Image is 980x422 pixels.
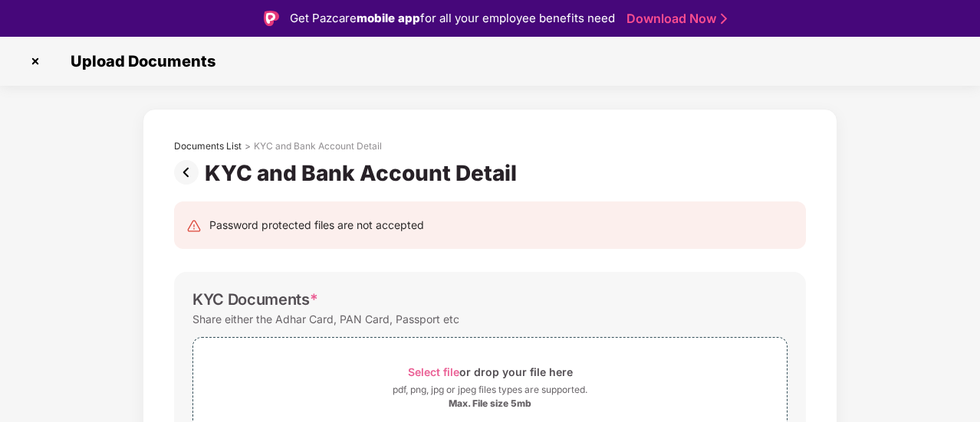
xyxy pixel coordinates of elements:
[721,11,727,27] img: Stroke
[174,140,242,152] div: Documents List
[254,140,382,152] div: KYC and Bank Account Detail
[209,217,424,234] div: Password protected files are not accepted
[408,361,573,382] div: or drop your file here
[626,11,722,27] a: Download Now
[205,160,523,186] div: KYC and Bank Account Detail
[357,11,420,25] strong: mobile app
[192,309,459,329] div: Share either the Adhar Card, PAN Card, Passport etc
[264,11,279,26] img: Logo
[192,290,318,309] div: KYC Documents
[193,349,787,422] span: Select fileor drop your file herepdf, png, jpg or jpeg files types are supported.Max. File size 5mb
[408,365,459,378] span: Select file
[449,397,531,410] div: Max. File size 5mb
[186,218,202,234] img: svg+xml;base64,PHN2ZyB4bWxucz0iaHR0cDovL3d3dy53My5vcmcvMjAwMC9zdmciIHdpZHRoPSIyNCIgaGVpZ2h0PSIyNC...
[393,382,587,397] div: pdf, png, jpg or jpeg files types are supported.
[290,9,615,28] div: Get Pazcare for all your employee benefits need
[245,140,251,152] div: >
[23,49,48,74] img: svg+xml;base64,PHN2ZyBpZD0iQ3Jvc3MtMzJ4MzIiIHhtbG5zPSJodHRwOi8vd3d3LnczLm9yZy8yMDAwL3N2ZyIgd2lkdG...
[174,160,205,185] img: svg+xml;base64,PHN2ZyBpZD0iUHJldi0zMngzMiIgeG1sbnM9Imh0dHA6Ly93d3cudzMub3JnLzIwMDAvc3ZnIiB3aWR0aD...
[55,52,223,70] span: Upload Documents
